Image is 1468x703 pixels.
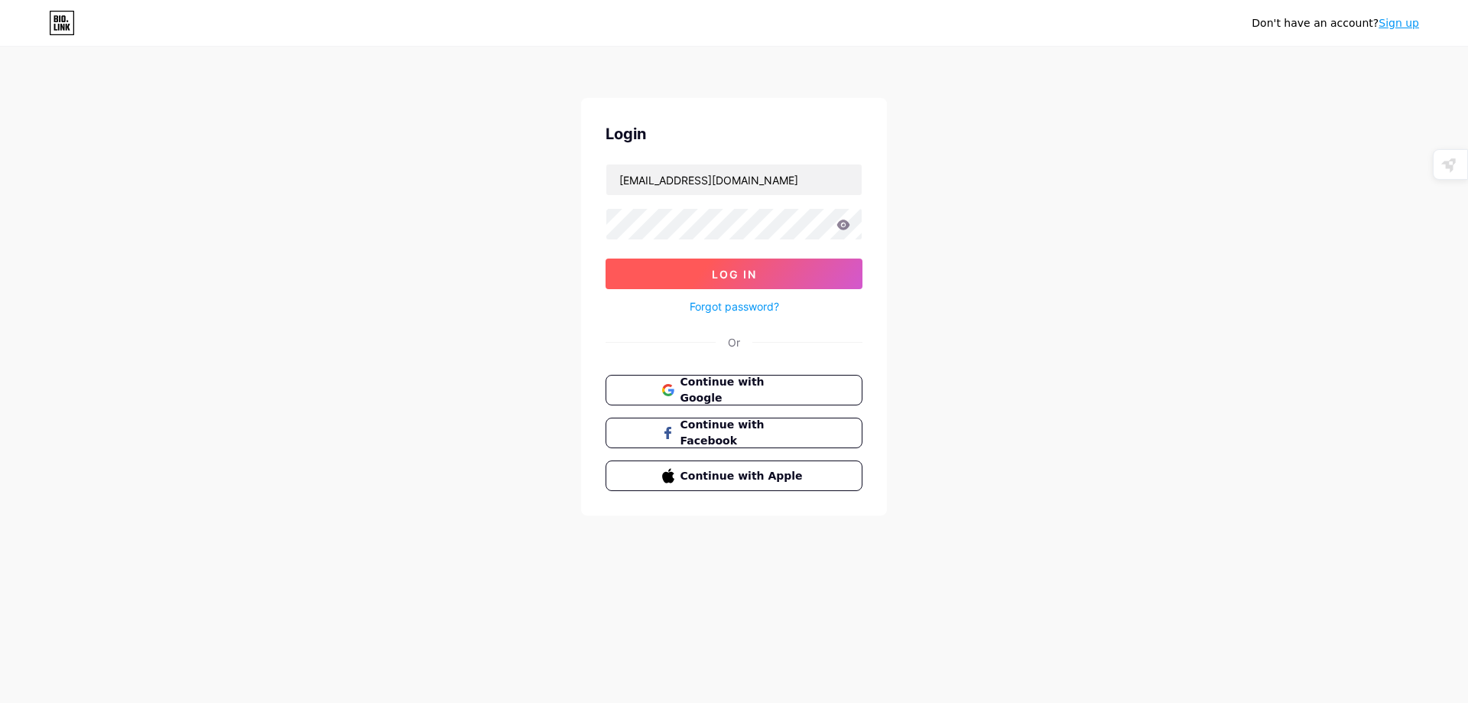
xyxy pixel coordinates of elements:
div: Don't have an account? [1252,15,1419,31]
a: Sign up [1379,17,1419,29]
button: Continue with Google [606,375,862,405]
span: Continue with Google [680,374,807,406]
span: Continue with Apple [680,468,807,484]
button: Continue with Facebook [606,418,862,448]
span: Log In [712,268,757,281]
div: Or [728,334,740,350]
button: Log In [606,259,862,289]
button: Continue with Apple [606,461,862,491]
a: Forgot password? [690,298,779,314]
div: Login [606,122,862,145]
input: Username [606,164,862,195]
span: Continue with Facebook [680,417,807,449]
